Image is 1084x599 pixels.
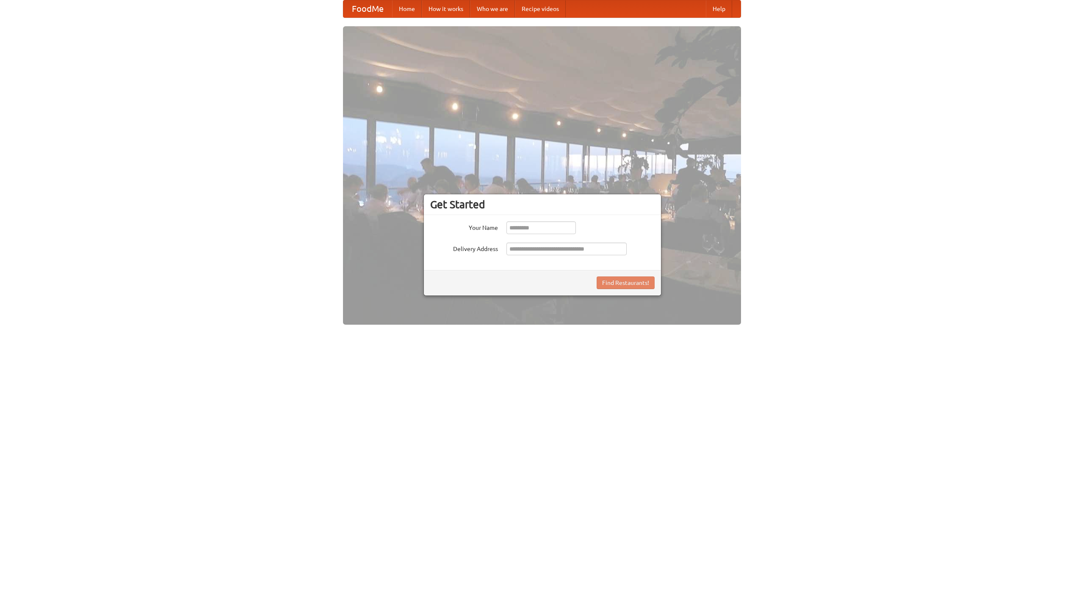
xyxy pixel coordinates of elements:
a: Help [706,0,732,17]
label: Delivery Address [430,243,498,253]
a: Home [392,0,422,17]
a: Who we are [470,0,515,17]
a: How it works [422,0,470,17]
button: Find Restaurants! [597,276,655,289]
a: Recipe videos [515,0,566,17]
a: FoodMe [343,0,392,17]
label: Your Name [430,221,498,232]
h3: Get Started [430,198,655,211]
